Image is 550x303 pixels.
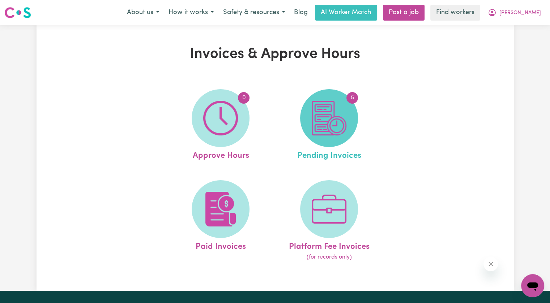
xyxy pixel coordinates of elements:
button: Safety & resources [218,5,290,20]
a: Blog [290,5,312,21]
a: Pending Invoices [277,89,381,162]
span: Pending Invoices [297,147,361,162]
span: Paid Invoices [196,238,246,253]
iframe: Button to launch messaging window [521,274,544,297]
span: Platform Fee Invoices [289,238,370,253]
a: Careseekers logo [4,4,31,21]
span: (for records only) [307,253,352,261]
iframe: Close message [483,257,498,271]
a: Platform Fee Invoices(for records only) [277,180,381,262]
span: 0 [238,92,250,104]
a: Paid Invoices [169,180,273,262]
a: Approve Hours [169,89,273,162]
span: 5 [346,92,358,104]
span: Approve Hours [192,147,249,162]
span: Need any help? [4,5,44,11]
button: My Account [483,5,546,20]
img: Careseekers logo [4,6,31,19]
button: How it works [164,5,218,20]
h1: Invoices & Approve Hours [120,46,430,63]
button: About us [122,5,164,20]
a: Post a job [383,5,425,21]
span: [PERSON_NAME] [499,9,541,17]
a: Find workers [430,5,480,21]
a: AI Worker Match [315,5,377,21]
